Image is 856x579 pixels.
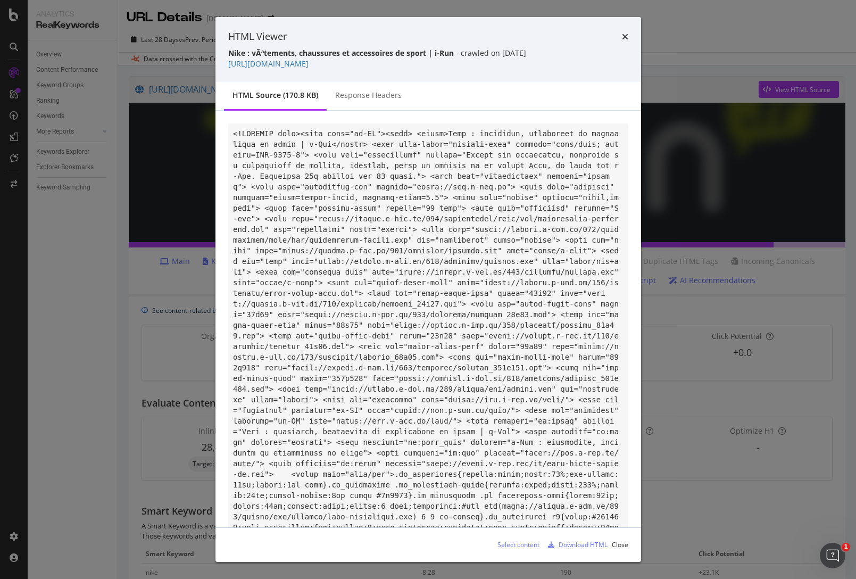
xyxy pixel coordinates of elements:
div: HTML Viewer [228,30,287,44]
span: 1 [842,543,850,551]
button: Select content [489,536,539,553]
div: times [622,30,628,44]
iframe: Intercom live chat [820,543,845,568]
div: - crawled on [DATE] [228,48,628,59]
div: Select content [497,540,539,549]
div: Download HTML [559,540,608,549]
div: Response Headers [335,90,402,101]
button: Download HTML [544,536,608,553]
strong: Nike : vÃªtements, chaussures et accessoires de sport | i-Run [228,48,454,58]
div: modal [215,17,641,562]
button: Close [612,536,628,553]
a: [URL][DOMAIN_NAME] [228,59,309,69]
div: HTML source (170.8 KB) [232,90,318,101]
div: Close [612,540,628,549]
